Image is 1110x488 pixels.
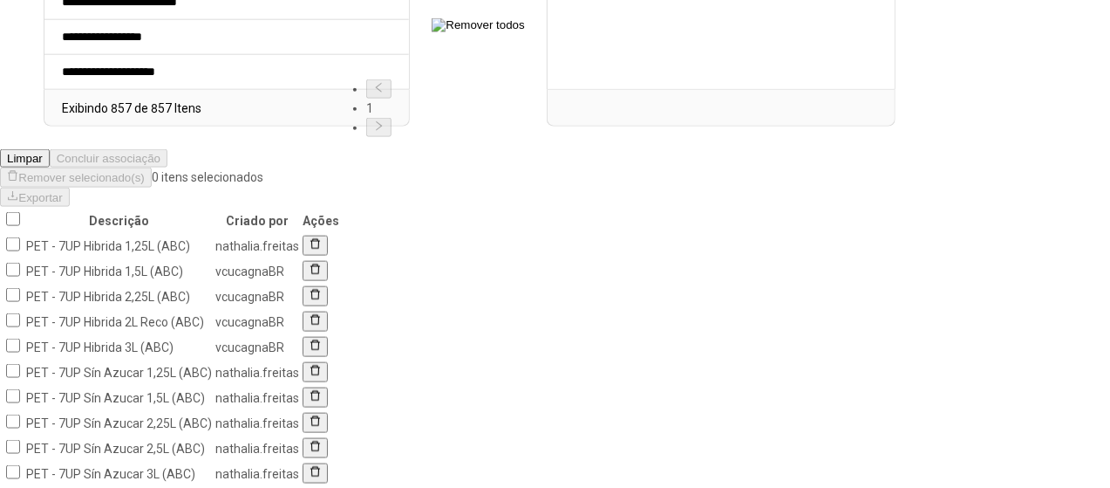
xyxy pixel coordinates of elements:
[215,209,300,232] th: Criado por
[215,436,300,460] td: nathalia.freitas
[302,209,340,232] th: Ações
[215,462,300,485] td: nathalia.freitas
[366,118,392,137] li: Próxima página
[215,285,300,308] td: vcucagnaBR
[25,209,213,232] th: Descrição
[25,411,213,435] td: PET - 7UP Sín Azucar 2,25L (ABC)
[215,234,300,258] td: nathalia.freitas
[25,335,213,359] td: PET - 7UP Hibrida 3L (ABC)
[215,335,300,359] td: vcucagnaBR
[25,310,213,333] td: PET - 7UP Hibrida 2L Reco (ABC)
[25,234,213,258] td: PET - 7UP Hibrida 1,25L (ABC)
[215,411,300,435] td: nathalia.freitas
[25,361,213,384] td: PET - 7UP Sín Azucar 1,25L (ABC)
[25,436,213,460] td: PET - 7UP Sín Azucar 2,5L (ABC)
[152,171,263,185] span: 0 itens selecionados
[18,172,144,185] span: Remover selecionado(s)
[25,259,213,283] td: PET - 7UP Hibrida 1,5L (ABC)
[215,386,300,409] td: nathalia.freitas
[7,152,43,165] span: Limpar
[25,462,213,485] td: PET - 7UP Sín Azucar 3L (ABC)
[366,79,392,99] li: Página anterior
[57,152,160,165] span: Concluir associação
[432,18,524,32] img: Remover todos
[215,361,300,384] td: nathalia.freitas
[215,310,300,333] td: vcucagnaBR
[215,259,300,283] td: vcucagnaBR
[18,191,62,204] span: Exportar
[25,285,213,308] td: PET - 7UP Hibrida 2,25L (ABC)
[62,99,201,118] p: Exibindo 857 de 857 Itens
[25,386,213,409] td: PET - 7UP Sín Azucar 1,5L (ABC)
[366,101,373,115] a: 1
[50,149,167,168] button: Concluir associação
[366,99,392,118] li: 1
